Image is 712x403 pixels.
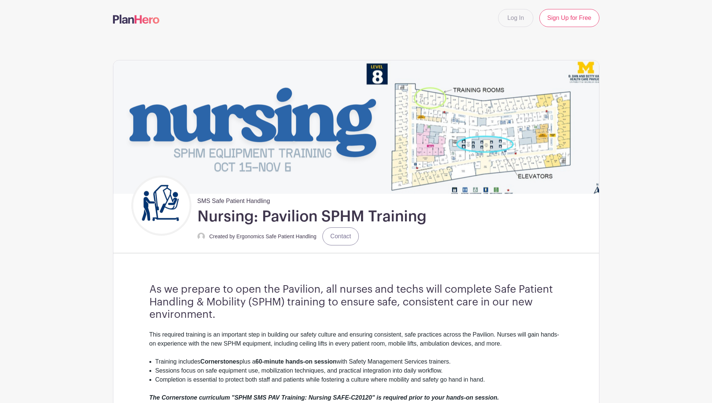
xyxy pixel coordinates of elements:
span: SMS Safe Patient Handling [197,194,270,206]
h1: Nursing: Pavilion SPHM Training [197,207,426,226]
strong: 60-minute hands-on session [256,358,337,365]
li: Training includes plus a with Safety Management Services trainers. [155,357,563,366]
li: Completion is essential to protect both staff and patients while fostering a culture where mobili... [155,375,563,384]
img: Untitled%20design.png [133,177,190,234]
em: The Cornerstone curriculum "SPHM SMS PAV Training: Nursing SAFE-C20120" is required prior to your... [149,394,499,401]
strong: Cornerstones [200,358,239,365]
img: default-ce2991bfa6775e67f084385cd625a349d9dcbb7a52a09fb2fda1e96e2d18dcdb.png [197,233,205,240]
a: Sign Up for Free [539,9,599,27]
small: Created by Ergonomics Safe Patient Handling [209,233,317,239]
a: Log In [498,9,533,27]
img: event_banner_9715.png [113,60,599,194]
li: Sessions focus on safe equipment use, mobilization techniques, and practical integration into dai... [155,366,563,375]
div: This required training is an important step in building our safety culture and ensuring consisten... [149,330,563,357]
img: logo-507f7623f17ff9eddc593b1ce0a138ce2505c220e1c5a4e2b4648c50719b7d32.svg [113,15,160,24]
h3: As we prepare to open the Pavilion, all nurses and techs will complete Safe Patient Handling & Mo... [149,283,563,321]
a: Contact [322,227,359,245]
